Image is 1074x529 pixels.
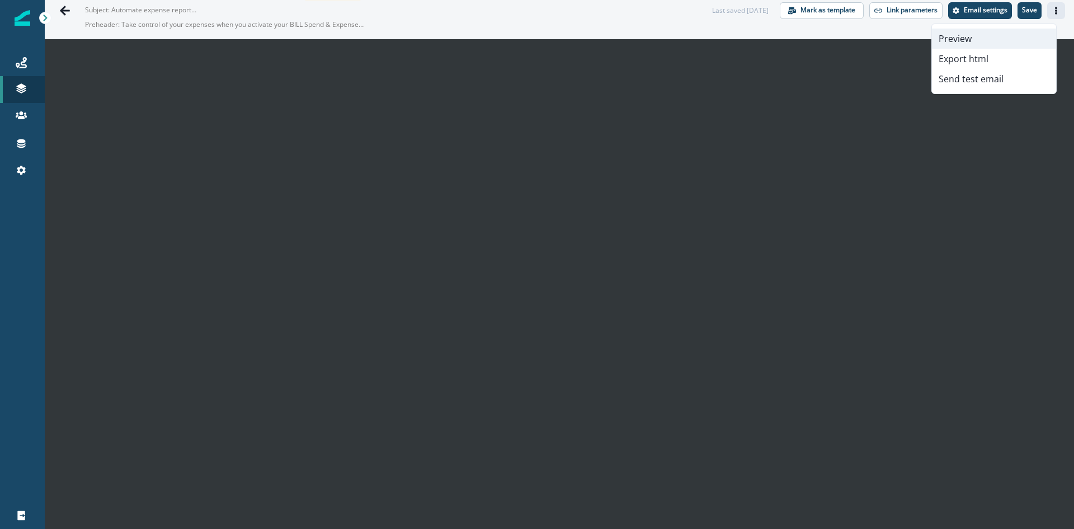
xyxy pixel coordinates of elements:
img: Inflection [15,10,30,26]
button: Mark as template [780,2,864,19]
p: Preheader: Take control of your expenses when you activate your BILL Spend & Expense account—at n... [85,15,365,34]
p: Subject: Automate expense reporting—at no extra cost [85,1,197,15]
button: Save [1018,2,1042,19]
button: Link parameters [869,2,943,19]
button: Export html [932,49,1056,69]
button: Settings [948,2,1012,19]
p: Save [1022,6,1037,14]
p: Link parameters [887,6,938,14]
p: Email settings [964,6,1007,14]
div: Last saved [DATE] [712,6,769,16]
p: Mark as template [800,6,855,14]
button: Send test email [932,69,1056,89]
button: Preview [932,29,1056,49]
button: Actions [1047,2,1065,19]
